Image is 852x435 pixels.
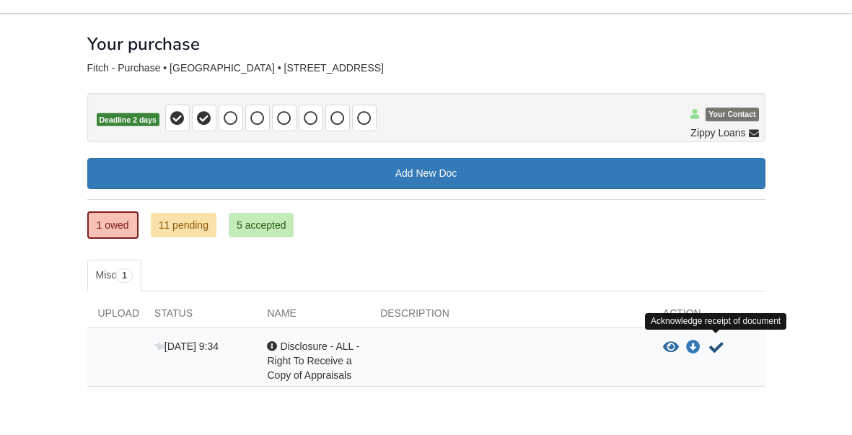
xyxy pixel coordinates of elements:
button: View Disclosure - ALL - Right To Receive a Copy of Appraisals [663,340,679,355]
a: Add New Doc [87,158,765,189]
div: Acknowledge receipt of document [645,313,786,330]
span: Your Contact [706,108,758,122]
span: Zippy Loans [690,126,745,140]
span: [DATE] 9:34 [154,340,219,352]
div: Description [369,306,652,328]
span: Disclosure - ALL - Right To Receive a Copy of Appraisals [267,340,359,381]
a: Download Disclosure - ALL - Right To Receive a Copy of Appraisals [686,342,701,353]
a: Misc [87,260,141,291]
div: Action [652,306,765,328]
div: Upload [87,306,144,328]
a: 11 pending [151,213,216,237]
h1: Your purchase [87,35,200,53]
span: 1 [116,268,133,283]
div: Fitch - Purchase • [GEOGRAPHIC_DATA] • [STREET_ADDRESS] [87,62,765,74]
span: Deadline 2 days [97,113,159,127]
button: Acknowledge receipt of document [708,339,725,356]
a: 5 accepted [229,213,294,237]
a: 1 owed [87,211,139,239]
div: Status [144,306,257,328]
div: Name [256,306,369,328]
